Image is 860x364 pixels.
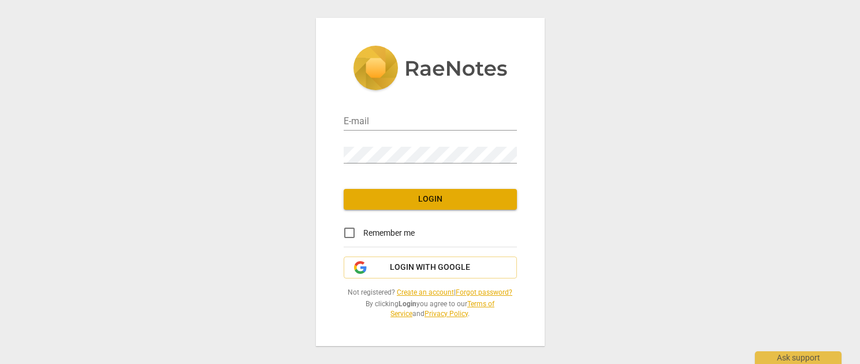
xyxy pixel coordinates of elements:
a: Privacy Policy [425,310,468,318]
span: By clicking you agree to our and . [344,299,517,318]
span: Login with Google [390,262,470,273]
b: Login [399,300,416,308]
button: Login with Google [344,257,517,278]
span: Not registered? | [344,288,517,298]
a: Create an account [397,288,454,296]
div: Ask support [755,351,842,364]
span: Login [353,194,508,205]
button: Login [344,189,517,210]
a: Terms of Service [390,300,494,318]
img: 5ac2273c67554f335776073100b6d88f.svg [353,46,508,93]
span: Remember me [363,227,415,239]
a: Forgot password? [456,288,512,296]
